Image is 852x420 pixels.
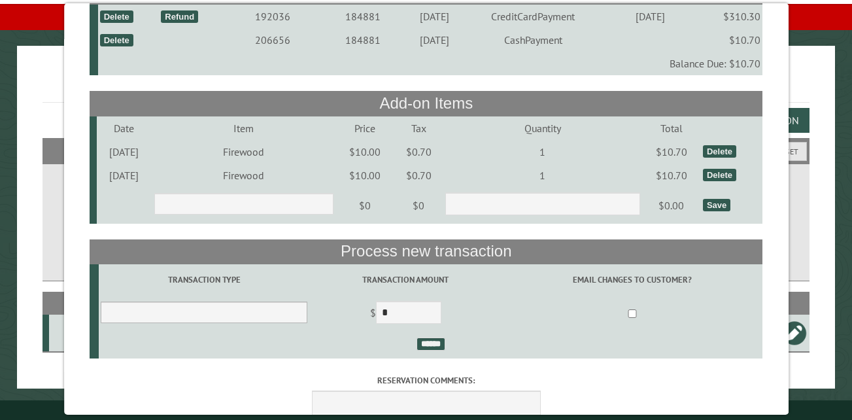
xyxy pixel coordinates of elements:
[503,273,760,286] label: Email changes to customer?
[335,116,394,140] td: Price
[54,326,105,340] div: B10
[335,164,394,187] td: $10.00
[642,140,701,164] td: $10.70
[226,28,318,52] td: 206656
[96,140,152,164] td: [DATE]
[99,34,133,46] div: Delete
[161,10,198,23] div: Refund
[642,164,701,187] td: $10.70
[226,5,318,28] td: 192036
[96,164,152,187] td: [DATE]
[152,164,335,187] td: Firewood
[443,164,642,187] td: 1
[703,145,736,158] div: Delete
[152,140,335,164] td: Firewood
[605,5,695,28] td: [DATE]
[394,116,443,140] td: Tax
[695,5,762,28] td: $310.30
[407,28,462,52] td: [DATE]
[703,199,730,211] div: Save
[695,28,762,52] td: $10.70
[49,292,108,315] th: Site
[99,10,133,23] div: Delete
[90,91,762,116] th: Add-on Items
[642,187,701,224] td: $0.00
[309,296,501,332] td: $
[312,273,500,286] label: Transaction Amount
[318,28,407,52] td: 184881
[335,140,394,164] td: $10.00
[97,52,762,75] td: Balance Due: $10.70
[96,116,152,140] td: Date
[318,5,407,28] td: 184881
[407,5,462,28] td: [DATE]
[90,374,762,387] label: Reservation comments:
[152,116,335,140] td: Item
[335,187,394,224] td: $0
[462,28,605,52] td: CashPayment
[703,169,736,181] div: Delete
[43,138,809,163] h2: Filters
[101,273,308,286] label: Transaction Type
[443,116,642,140] td: Quantity
[43,67,809,103] h1: Reservations
[90,239,762,264] th: Process new transaction
[394,140,443,164] td: $0.70
[443,140,642,164] td: 1
[394,164,443,187] td: $0.70
[394,187,443,224] td: $0
[642,116,701,140] td: Total
[462,5,605,28] td: CreditCardPayment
